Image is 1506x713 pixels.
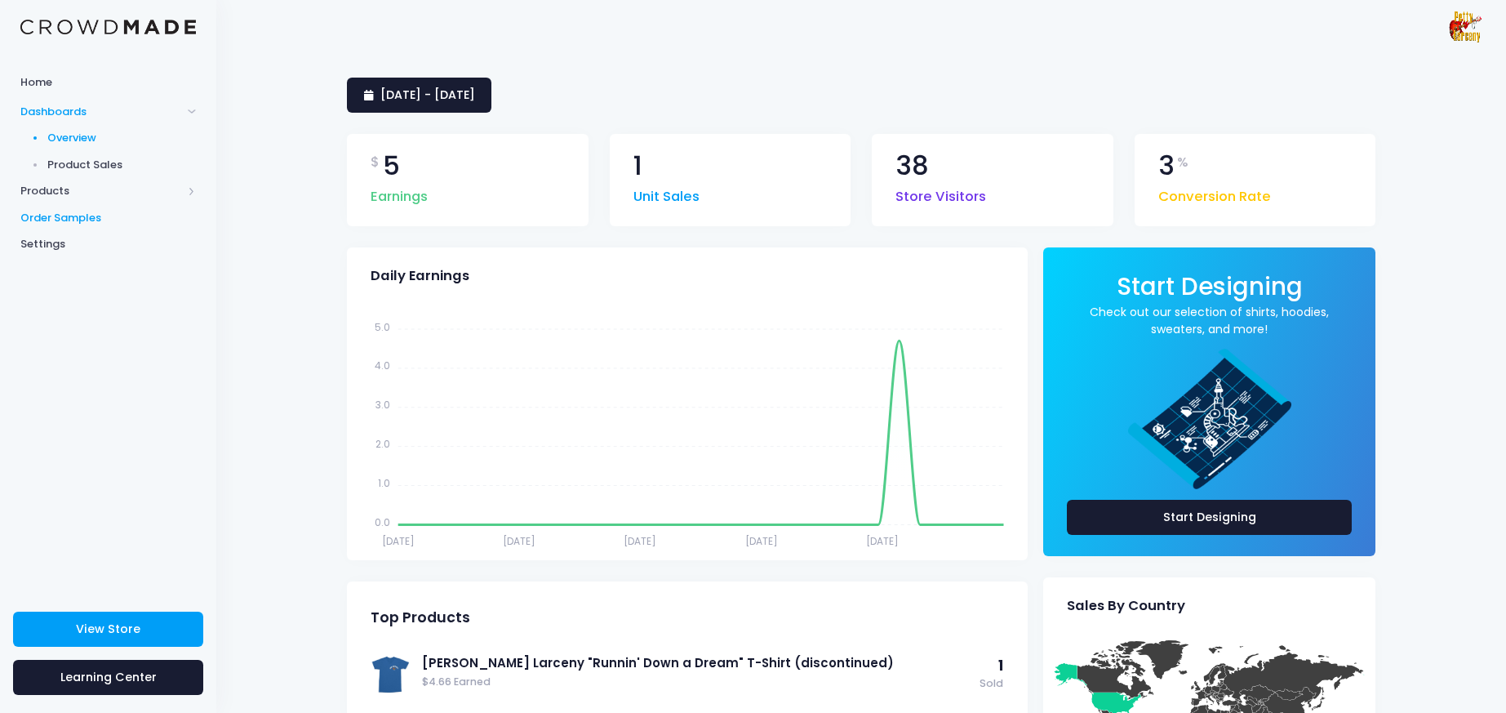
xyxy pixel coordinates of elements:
tspan: [DATE] [624,534,656,548]
span: Start Designing [1117,270,1303,303]
span: $4.66 Earned [422,675,971,690]
span: $ [371,153,380,172]
span: Earnings [371,179,428,207]
tspan: 3.0 [375,398,390,412]
a: Learning Center [13,660,203,695]
span: 3 [1158,153,1175,180]
span: Store Visitors [895,179,986,207]
a: Start Designing [1067,500,1352,535]
span: Sold [980,676,1003,692]
span: Sales By Country [1067,598,1185,614]
span: 38 [895,153,929,180]
a: Check out our selection of shirts, hoodies, sweaters, and more! [1067,304,1352,338]
span: Order Samples [20,210,196,226]
span: Home [20,74,196,91]
span: Settings [20,236,196,252]
tspan: [DATE] [382,534,415,548]
tspan: [DATE] [745,534,778,548]
img: User [1449,11,1482,43]
img: Logo [20,20,196,35]
span: Top Products [371,609,470,626]
tspan: [DATE] [866,534,899,548]
span: Unit Sales [633,179,700,207]
span: Learning Center [60,669,157,685]
span: [DATE] - [DATE] [380,87,475,103]
span: View Store [76,621,140,637]
tspan: 0.0 [375,515,390,528]
a: View Store [13,612,203,647]
tspan: 1.0 [378,476,390,490]
span: 1 [633,153,642,180]
span: 5 [383,153,400,180]
tspan: [DATE] [503,534,535,548]
span: Conversion Rate [1158,179,1271,207]
tspan: 5.0 [375,319,390,333]
span: Product Sales [47,157,197,173]
tspan: 2.0 [375,437,390,451]
a: [DATE] - [DATE] [347,78,491,113]
a: [PERSON_NAME] Larceny "Runnin' Down a Dream" T-Shirt (discontinued) [422,654,971,672]
span: Daily Earnings [371,268,469,284]
span: 1 [998,656,1003,675]
tspan: 4.0 [375,359,390,372]
a: Start Designing [1117,283,1303,299]
span: Overview [47,130,197,146]
span: Products [20,183,182,199]
span: % [1177,153,1188,172]
span: Dashboards [20,104,182,120]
